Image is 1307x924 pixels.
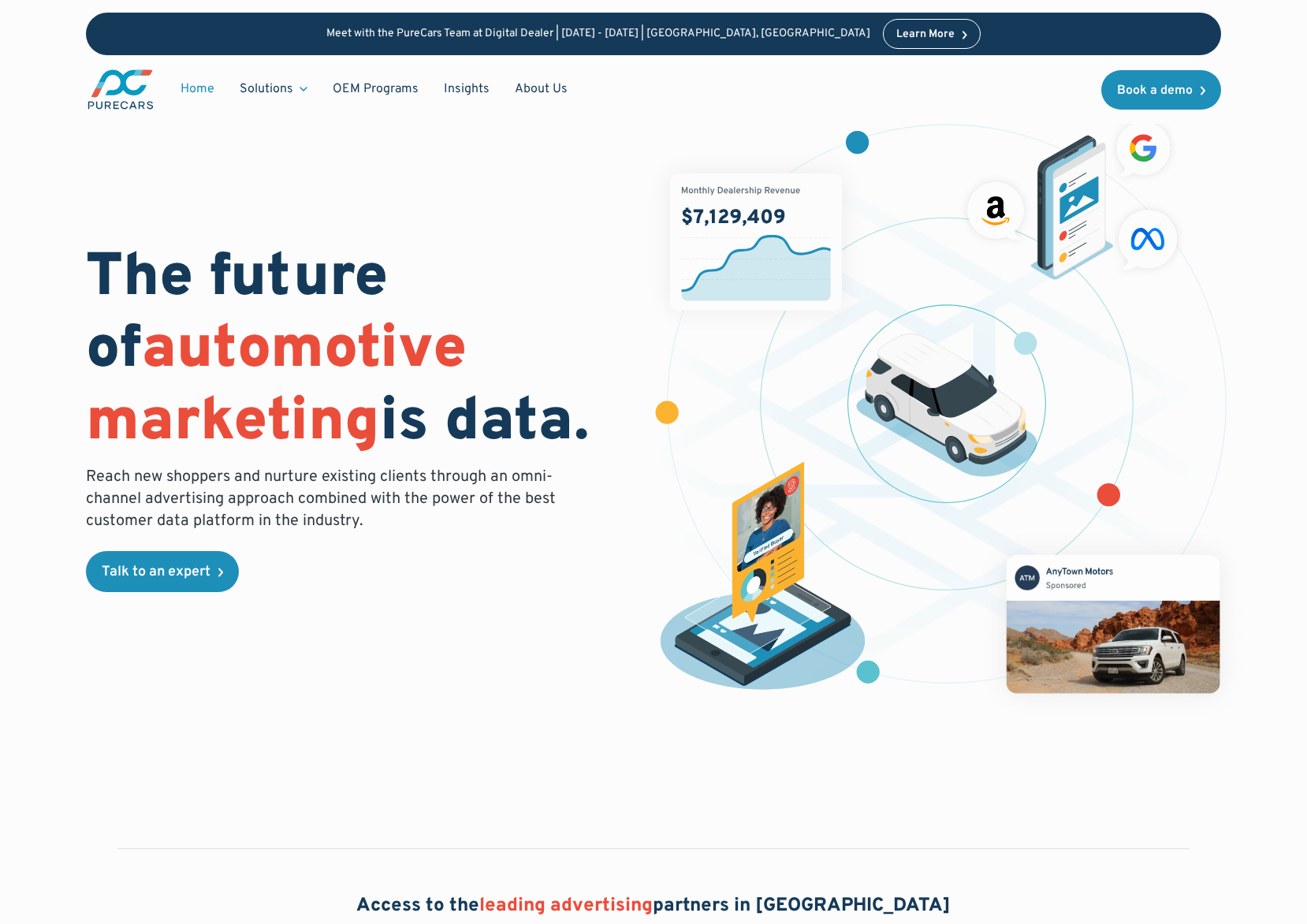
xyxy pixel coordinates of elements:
a: About Us [502,74,580,104]
a: main [86,68,155,111]
span: leading advertising [479,894,653,918]
img: chart showing monthly dealership revenue of $7m [670,173,842,311]
img: persona of a buyer [645,462,881,697]
div: Book a demo [1117,84,1193,97]
div: Talk to an expert [102,565,210,579]
a: Learn More [883,19,981,49]
div: Learn More [896,29,955,40]
a: Talk to an expert [86,551,239,592]
h1: The future of is data. [86,244,635,460]
img: mockup of facebook post [977,525,1249,722]
img: ads on social media and advertising partners [959,114,1186,280]
img: purecars logo [86,68,155,111]
a: OEM Programs [320,74,431,104]
div: Solutions [240,80,293,98]
a: Book a demo [1101,70,1221,110]
h2: Access to the partners in [GEOGRAPHIC_DATA] [356,893,951,920]
a: Insights [431,74,502,104]
div: Solutions [227,74,320,104]
p: Reach new shoppers and nurture existing clients through an omni-channel advertising approach comb... [86,466,565,532]
span: automotive marketing [86,313,467,460]
img: illustration of a vehicle [856,333,1037,477]
p: Meet with the PureCars Team at Digital Dealer | [DATE] - [DATE] | [GEOGRAPHIC_DATA], [GEOGRAPHIC_... [326,28,870,41]
a: Home [168,74,227,104]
